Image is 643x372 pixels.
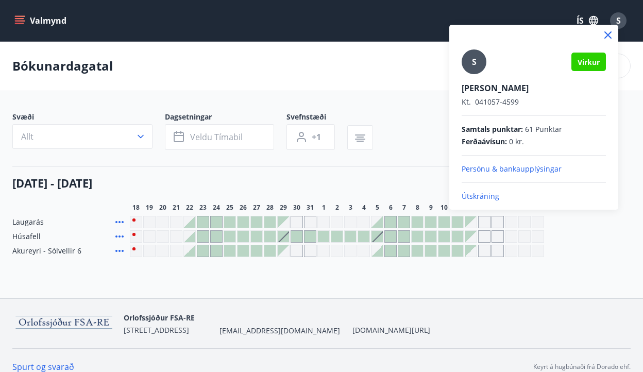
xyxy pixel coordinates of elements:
[462,137,507,147] span: Ferðaávísun :
[525,124,562,134] span: 61 Punktar
[462,82,606,94] p: [PERSON_NAME]
[462,124,523,134] span: Samtals punktar :
[462,97,606,107] p: 041057-4599
[462,97,471,107] span: Kt.
[578,57,600,67] span: Virkur
[462,191,606,201] p: Útskráning
[509,137,524,147] span: 0 kr.
[462,164,606,174] p: Persónu & bankaupplýsingar
[472,56,477,67] span: S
